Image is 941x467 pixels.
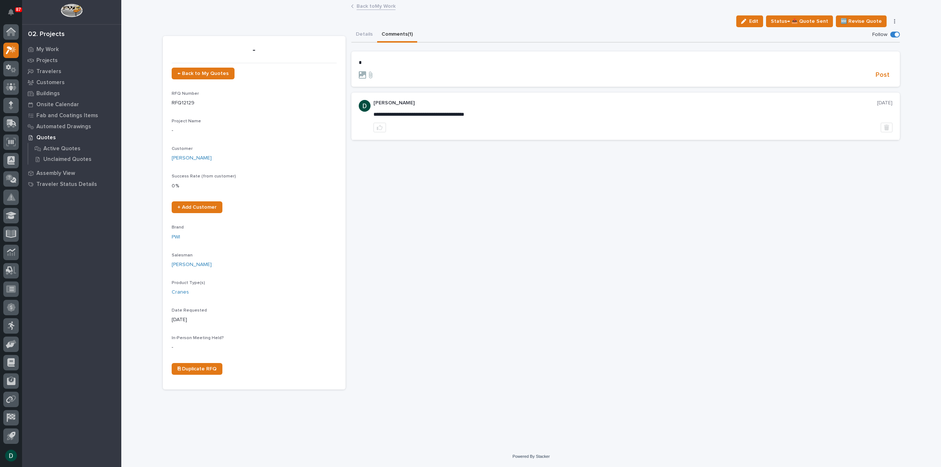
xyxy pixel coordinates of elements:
[172,344,337,351] p: -
[22,55,121,66] a: Projects
[172,233,180,241] a: PWI
[36,134,56,141] p: Quotes
[36,181,97,188] p: Traveler Status Details
[28,154,121,164] a: Unclaimed Quotes
[22,168,121,179] a: Assembly View
[28,30,65,39] div: 02. Projects
[22,77,121,88] a: Customers
[373,123,386,132] button: like this post
[172,182,337,190] p: 0 %
[61,4,82,17] img: Workspace Logo
[36,101,79,108] p: Onsite Calendar
[172,68,235,79] a: ← Back to My Quotes
[172,336,224,340] span: In-Person Meeting Held?
[36,46,59,53] p: My Work
[359,100,371,112] img: ACg8ocJgdhFn4UJomsYM_ouCmoNuTXbjHW0N3LU2ED0DpQ4pt1V6hA=s96-c
[16,7,21,12] p: 87
[841,17,882,26] span: 🆕 Revise Quote
[172,288,189,296] a: Cranes
[172,316,337,324] p: [DATE]
[36,112,98,119] p: Fab and Coatings Items
[357,1,396,10] a: Back toMy Work
[22,121,121,132] a: Automated Drawings
[172,91,199,96] span: RFQ Number
[836,15,887,27] button: 🆕 Revise Quote
[36,79,65,86] p: Customers
[749,18,758,25] span: Edit
[172,154,212,162] a: [PERSON_NAME]
[172,127,337,134] p: -
[36,123,91,130] p: Automated Drawings
[766,15,833,27] button: Status→ 📤 Quote Sent
[172,225,184,230] span: Brand
[771,17,828,26] span: Status→ 📤 Quote Sent
[36,90,60,97] p: Buildings
[512,454,550,459] a: Powered By Stacker
[736,15,763,27] button: Edit
[881,123,892,132] button: Delete post
[172,119,201,123] span: Project Name
[172,363,222,375] a: ⎘ Duplicate RFQ
[43,156,92,163] p: Unclaimed Quotes
[43,146,80,152] p: Active Quotes
[377,27,417,43] button: Comments (1)
[28,143,121,154] a: Active Quotes
[373,100,877,106] p: [PERSON_NAME]
[22,66,121,77] a: Travelers
[172,281,205,285] span: Product Type(s)
[36,68,61,75] p: Travelers
[178,205,217,210] span: + Add Customer
[36,170,75,177] p: Assembly View
[172,99,337,107] p: RFQ12129
[36,57,58,64] p: Projects
[22,44,121,55] a: My Work
[873,71,892,79] button: Post
[22,99,121,110] a: Onsite Calendar
[178,71,229,76] span: ← Back to My Quotes
[3,448,19,463] button: users-avatar
[876,71,890,79] span: Post
[172,253,193,258] span: Salesman
[172,174,236,179] span: Success Rate (from customer)
[22,132,121,143] a: Quotes
[877,100,892,106] p: [DATE]
[9,9,19,21] div: Notifications87
[172,261,212,269] a: [PERSON_NAME]
[178,366,217,371] span: ⎘ Duplicate RFQ
[351,27,377,43] button: Details
[172,201,222,213] a: + Add Customer
[172,45,337,55] p: -
[22,88,121,99] a: Buildings
[22,110,121,121] a: Fab and Coatings Items
[172,308,207,313] span: Date Requested
[872,32,887,38] p: Follow
[172,147,193,151] span: Customer
[3,4,19,20] button: Notifications
[22,179,121,190] a: Traveler Status Details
